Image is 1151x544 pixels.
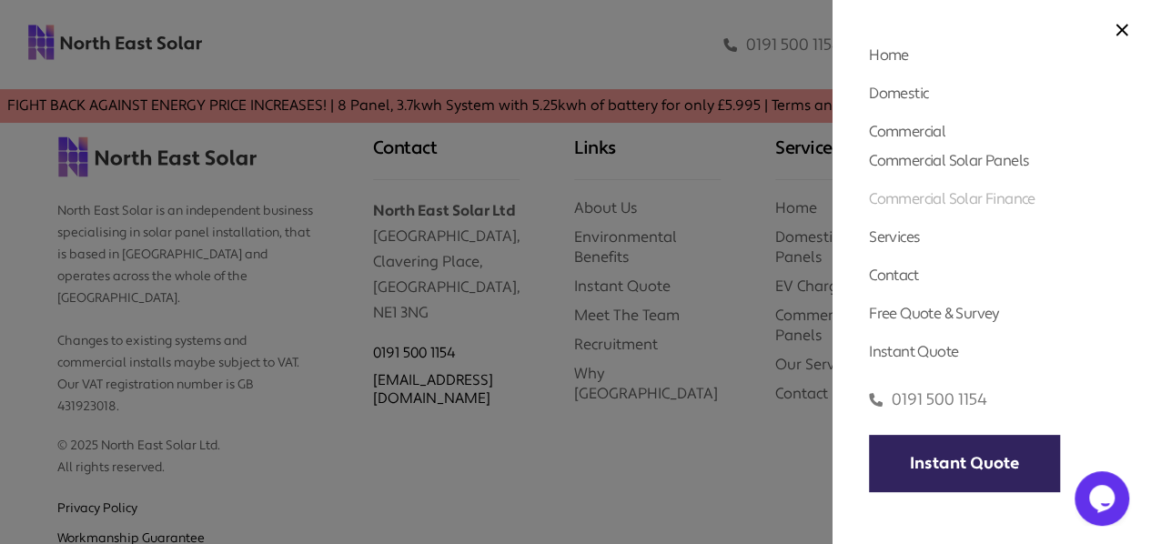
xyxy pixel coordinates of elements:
[869,84,928,103] a: Domestic
[869,435,1060,492] a: Instant Quote
[869,151,1029,170] a: Commercial Solar Panels
[869,122,945,141] a: Commercial
[1116,24,1128,36] img: close icon
[1075,471,1133,526] iframe: chat widget
[869,189,1035,208] a: Commercial Solar Finance
[869,45,909,65] a: Home
[869,227,920,247] a: Services
[869,389,883,410] img: phone icon
[869,266,918,285] a: Contact
[869,304,1000,323] a: Free Quote & Survey
[869,389,987,410] a: 0191 500 1154
[869,342,958,361] a: Instant Quote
